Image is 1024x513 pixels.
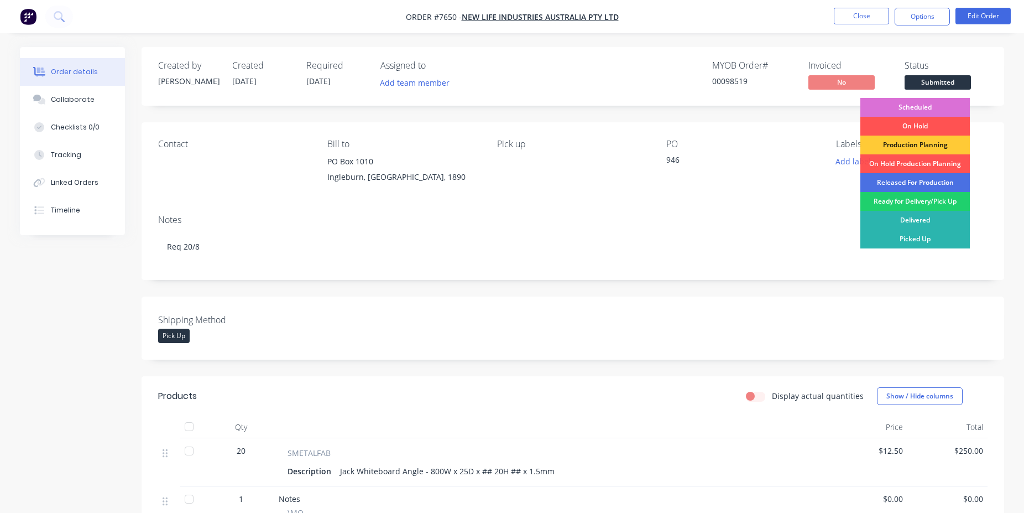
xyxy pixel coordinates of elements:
span: 20 [237,445,245,457]
div: Assigned to [380,60,491,71]
span: [DATE] [232,76,257,86]
label: Display actual quantities [772,390,864,402]
span: $250.00 [912,445,983,457]
button: Close [834,8,889,24]
div: Labels [836,139,988,149]
div: Pick Up [158,329,190,343]
div: Created [232,60,293,71]
div: Products [158,390,197,403]
button: Add team member [380,75,456,90]
div: Req 20/8 [158,230,988,263]
span: SMETALFAB [288,447,331,459]
span: Notes [279,494,300,504]
span: No [808,75,875,89]
div: PO [666,139,818,149]
span: 1 [239,493,243,505]
div: Released For Production [860,173,970,192]
div: Production Planning [860,136,970,154]
a: New Life Industries Australia Pty Ltd [462,12,619,22]
span: Order #7650 - [406,12,462,22]
div: PO Box 1010 [327,154,479,169]
div: Linked Orders [51,178,98,188]
div: On Hold [860,117,970,136]
div: Scheduled [860,98,970,117]
div: Bill to [327,139,479,149]
button: Tracking [20,141,125,169]
div: On Hold Production Planning [860,154,970,173]
div: Delivered [860,211,970,230]
button: Show / Hide columns [877,387,963,405]
button: Collaborate [20,86,125,113]
button: Edit Order [955,8,1011,24]
button: Linked Orders [20,169,125,196]
button: Add labels [829,154,880,169]
div: Ingleburn, [GEOGRAPHIC_DATA], 1890 [327,169,479,185]
button: Submitted [905,75,971,92]
div: Timeline [51,205,80,215]
button: Options [895,8,950,25]
div: Price [827,416,907,438]
span: $0.00 [832,493,903,505]
div: Checklists 0/0 [51,122,100,132]
div: Invoiced [808,60,891,71]
span: [DATE] [306,76,331,86]
button: Timeline [20,196,125,224]
span: $0.00 [912,493,983,505]
div: [PERSON_NAME] [158,75,219,87]
div: MYOB Order # [712,60,795,71]
button: Order details [20,58,125,86]
img: Factory [20,8,36,25]
div: 946 [666,154,804,169]
div: Jack Whiteboard Angle - 800W x 25D x ## 20H ## x 1.5mm [336,463,559,479]
div: Pick up [497,139,649,149]
div: 00098519 [712,75,795,87]
label: Shipping Method [158,313,296,327]
div: Collaborate [51,95,95,105]
button: Add team member [374,75,456,90]
span: $12.50 [832,445,903,457]
div: Ready for Delivery/Pick Up [860,192,970,211]
div: Notes [158,215,988,225]
div: PO Box 1010Ingleburn, [GEOGRAPHIC_DATA], 1890 [327,154,479,189]
div: Status [905,60,988,71]
div: Total [907,416,988,438]
div: Required [306,60,367,71]
button: Checklists 0/0 [20,113,125,141]
div: Contact [158,139,310,149]
div: Order details [51,67,98,77]
div: Picked Up [860,230,970,248]
div: Description [288,463,336,479]
div: Tracking [51,150,81,160]
div: Created by [158,60,219,71]
span: Submitted [905,75,971,89]
div: Qty [208,416,274,438]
